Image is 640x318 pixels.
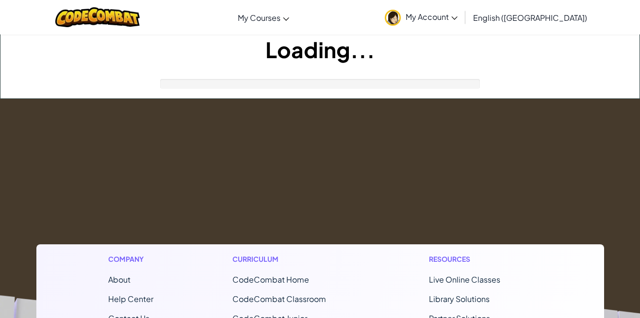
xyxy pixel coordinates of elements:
[380,2,462,32] a: My Account
[468,4,592,31] a: English ([GEOGRAPHIC_DATA])
[233,4,294,31] a: My Courses
[406,12,458,22] span: My Account
[238,13,280,23] span: My Courses
[0,34,640,64] h1: Loading...
[429,274,500,285] a: Live Online Classes
[473,13,587,23] span: English ([GEOGRAPHIC_DATA])
[55,7,140,27] img: CodeCombat logo
[232,254,350,264] h1: Curriculum
[108,274,131,285] a: About
[232,294,326,304] a: CodeCombat Classroom
[385,10,401,26] img: avatar
[232,274,309,285] span: CodeCombat Home
[108,254,153,264] h1: Company
[429,294,490,304] a: Library Solutions
[108,294,153,304] a: Help Center
[429,254,532,264] h1: Resources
